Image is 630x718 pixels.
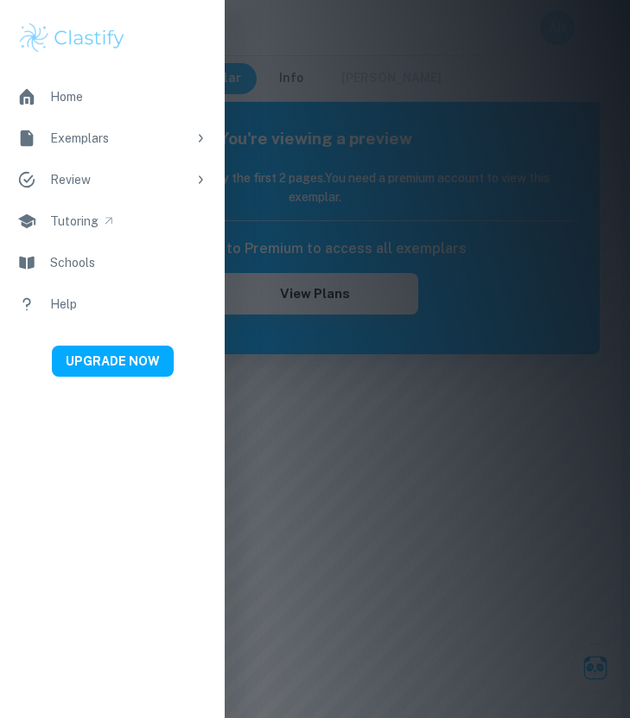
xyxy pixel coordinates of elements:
[50,253,95,272] div: Schools
[52,346,174,377] button: UPGRADE NOW
[50,170,187,189] div: Review
[50,212,99,231] div: Tutoring
[50,129,187,148] div: Exemplars
[50,295,77,314] div: Help
[17,21,127,55] img: Clastify logo
[50,87,83,106] div: Home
